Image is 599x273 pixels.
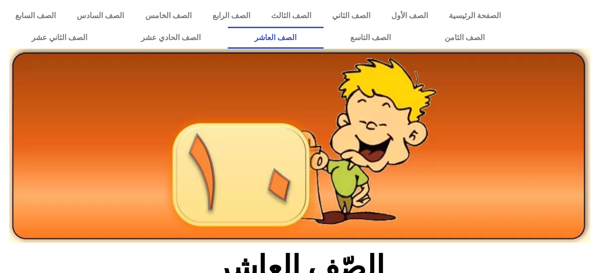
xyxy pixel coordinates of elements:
a: الصف الأول [381,5,438,27]
a: الصف الحادي عشر [114,27,228,49]
a: الصف الثاني عشر [5,27,114,49]
a: الصف السادس [66,5,134,27]
a: الصف الثاني [322,5,381,27]
a: الصف الخامس [134,5,202,27]
a: الصف الثالث [261,5,322,27]
a: الصفحة الرئيسية [438,5,511,27]
a: الصف السابع [5,5,66,27]
a: الصف الرابع [202,5,261,27]
a: الصف الثامن [418,27,512,49]
a: الصف العاشر [228,27,324,49]
a: الصف التاسع [324,27,418,49]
